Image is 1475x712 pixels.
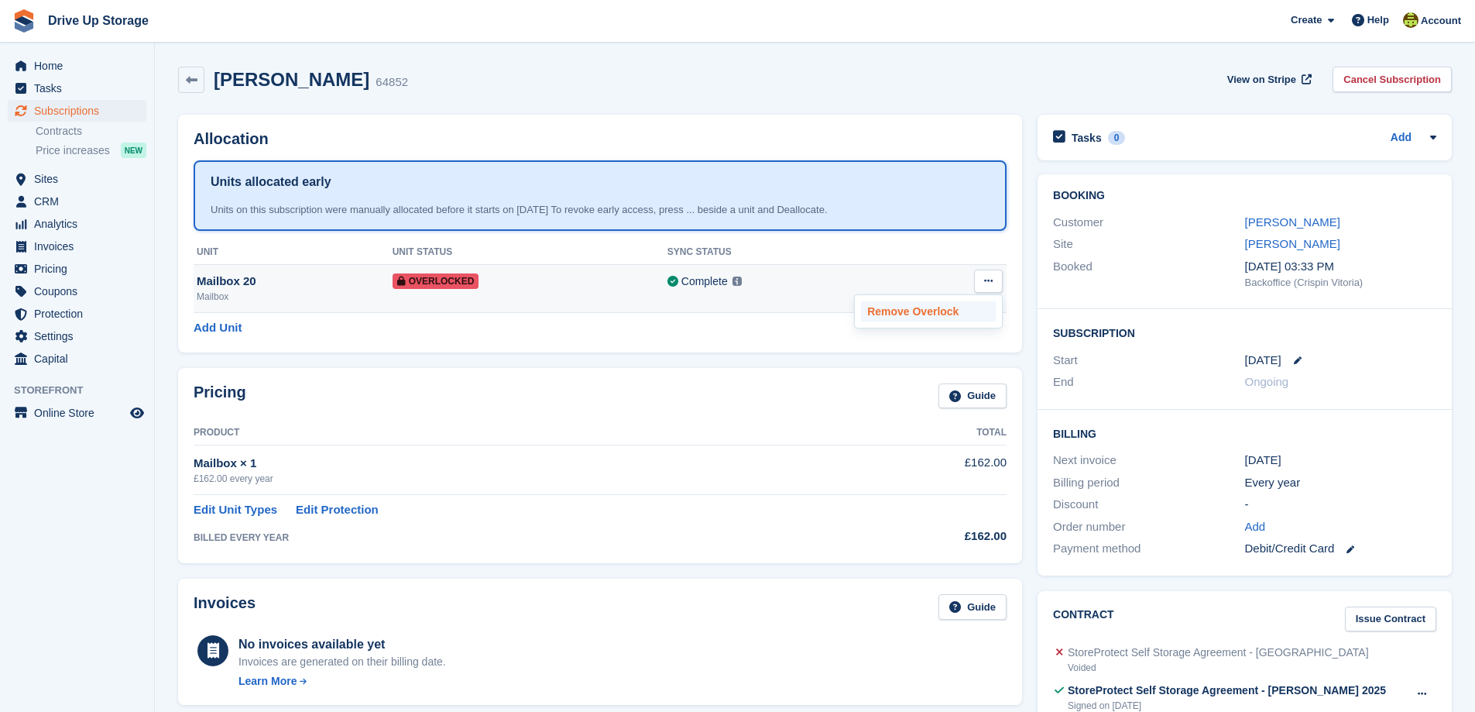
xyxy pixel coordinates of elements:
[1072,131,1102,145] h2: Tasks
[1421,13,1461,29] span: Account
[1053,607,1114,632] h2: Contract
[861,301,996,322] a: Remove Overlock
[194,472,856,486] div: £162.00 every year
[8,236,146,257] a: menu
[8,325,146,347] a: menu
[1245,474,1436,492] div: Every year
[938,384,1007,409] a: Guide
[1333,67,1452,92] a: Cancel Subscription
[42,8,155,33] a: Drive Up Storage
[238,654,446,670] div: Invoices are generated on their billing date.
[8,168,146,190] a: menu
[197,290,393,304] div: Mailbox
[1053,214,1244,232] div: Customer
[1245,496,1436,514] div: -
[1053,352,1244,370] div: Start
[12,9,36,33] img: stora-icon-8386f47178a22dfd0bd8f6a31ec36ba5ce8667c1dd55bd0f319d3a0aa187defe.svg
[1068,683,1386,699] div: StoreProtect Self Storage Agreement - [PERSON_NAME] 2025
[8,77,146,99] a: menu
[1291,12,1322,28] span: Create
[34,402,127,424] span: Online Store
[194,384,246,409] h2: Pricing
[1403,12,1418,28] img: Lindsay Dawes
[14,383,154,398] span: Storefront
[1227,72,1296,88] span: View on Stripe
[194,421,856,445] th: Product
[856,528,1007,545] div: £162.00
[8,55,146,77] a: menu
[1221,67,1315,92] a: View on Stripe
[1391,129,1412,147] a: Add
[211,202,990,218] div: Units on this subscription were manually allocated before it starts on [DATE] To revoke early acc...
[1345,607,1436,632] a: Issue Contract
[8,191,146,212] a: menu
[1053,540,1244,558] div: Payment method
[34,168,127,190] span: Sites
[1245,375,1289,388] span: Ongoing
[8,280,146,302] a: menu
[36,124,146,139] a: Contracts
[1245,452,1436,470] div: [DATE]
[238,635,446,654] div: No invoices available yet
[34,348,127,370] span: Capital
[194,319,242,337] a: Add Unit
[1245,275,1436,291] div: Backoffice (Crispin Vitoria)
[8,348,146,370] a: menu
[1245,540,1436,558] div: Debit/Credit Card
[194,594,256,620] h2: Invoices
[34,213,127,235] span: Analytics
[1053,474,1244,492] div: Billing period
[1068,645,1369,661] div: StoreProtect Self Storage Agreement - [GEOGRAPHIC_DATA]
[34,77,127,99] span: Tasks
[128,404,146,422] a: Preview store
[194,240,393,265] th: Unit
[34,280,127,302] span: Coupons
[34,236,127,257] span: Invoices
[1367,12,1389,28] span: Help
[938,594,1007,620] a: Guide
[856,421,1007,445] th: Total
[393,240,667,265] th: Unit Status
[393,273,479,289] span: Overlocked
[34,303,127,325] span: Protection
[8,402,146,424] a: menu
[194,130,1007,148] h2: Allocation
[1245,215,1340,229] a: [PERSON_NAME]
[34,191,127,212] span: CRM
[1245,352,1281,370] time: 2025-12-01 01:00:00 UTC
[296,501,379,519] a: Edit Protection
[732,277,742,286] img: icon-info-grey-7440780725fd019a000dd9b08b2336e03edf1995a4989e88bcd33f0948082b44.svg
[1053,236,1244,253] div: Site
[36,143,110,158] span: Price increases
[121,143,146,158] div: NEW
[194,455,856,473] div: Mailbox × 1
[1053,518,1244,536] div: Order number
[238,673,297,690] div: Learn More
[194,501,277,519] a: Edit Unit Types
[667,240,904,265] th: Sync Status
[1053,258,1244,291] div: Booked
[34,258,127,280] span: Pricing
[36,142,146,159] a: Price increases NEW
[8,258,146,280] a: menu
[1245,237,1340,250] a: [PERSON_NAME]
[1053,373,1244,391] div: End
[1053,190,1436,202] h2: Booking
[856,445,1007,494] td: £162.00
[1245,258,1436,276] div: [DATE] 03:33 PM
[8,213,146,235] a: menu
[681,273,728,290] div: Complete
[1068,661,1369,675] div: Voided
[1108,131,1126,145] div: 0
[34,100,127,122] span: Subscriptions
[1053,452,1244,470] div: Next invoice
[197,273,393,291] div: Mailbox 20
[1245,518,1266,536] a: Add
[194,531,856,545] div: BILLED EVERY YEAR
[1053,325,1436,340] h2: Subscription
[214,69,369,90] h2: [PERSON_NAME]
[1053,425,1436,441] h2: Billing
[34,55,127,77] span: Home
[238,673,446,690] a: Learn More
